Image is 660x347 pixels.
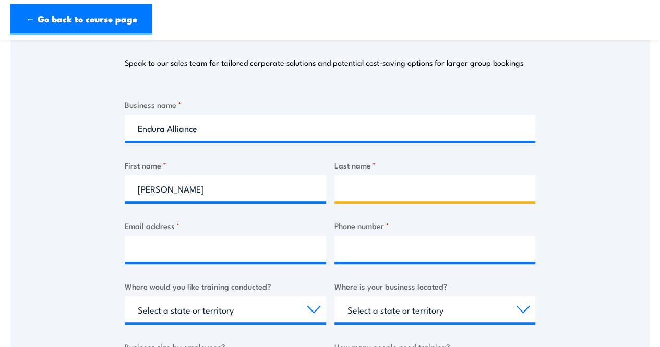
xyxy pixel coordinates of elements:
a: ← Go back to course page [10,4,152,35]
label: Where would you like training conducted? [125,280,326,292]
p: Speak to our sales team for tailored corporate solutions and potential cost-saving options for la... [125,57,523,68]
label: Last name [334,159,536,171]
label: Where is your business located? [334,280,536,292]
label: First name [125,159,326,171]
label: Email address [125,220,326,232]
label: Phone number [334,220,536,232]
label: Business name [125,99,535,111]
